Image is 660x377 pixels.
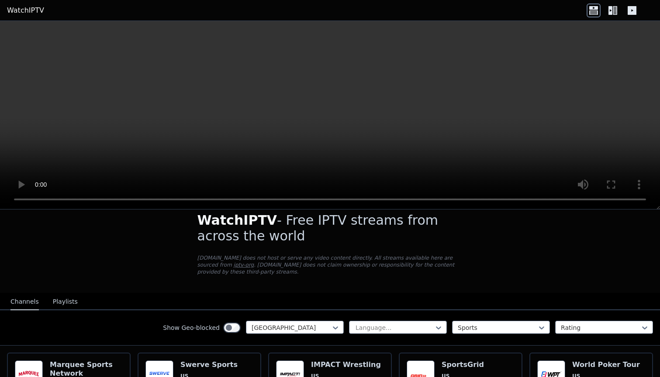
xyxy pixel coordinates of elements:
h1: - Free IPTV streams from across the world [197,212,463,244]
h6: World Poker Tour [572,360,640,369]
span: WatchIPTV [197,212,277,228]
p: [DOMAIN_NAME] does not host or serve any video content directly. All streams available here are s... [197,254,463,275]
a: WatchIPTV [7,5,44,16]
h6: Swerve Sports [180,360,238,369]
h6: SportsGrid [442,360,484,369]
button: Channels [10,294,39,310]
button: Playlists [53,294,78,310]
h6: IMPACT Wrestling [311,360,381,369]
label: Show Geo-blocked [163,323,220,332]
a: iptv-org [234,262,254,268]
